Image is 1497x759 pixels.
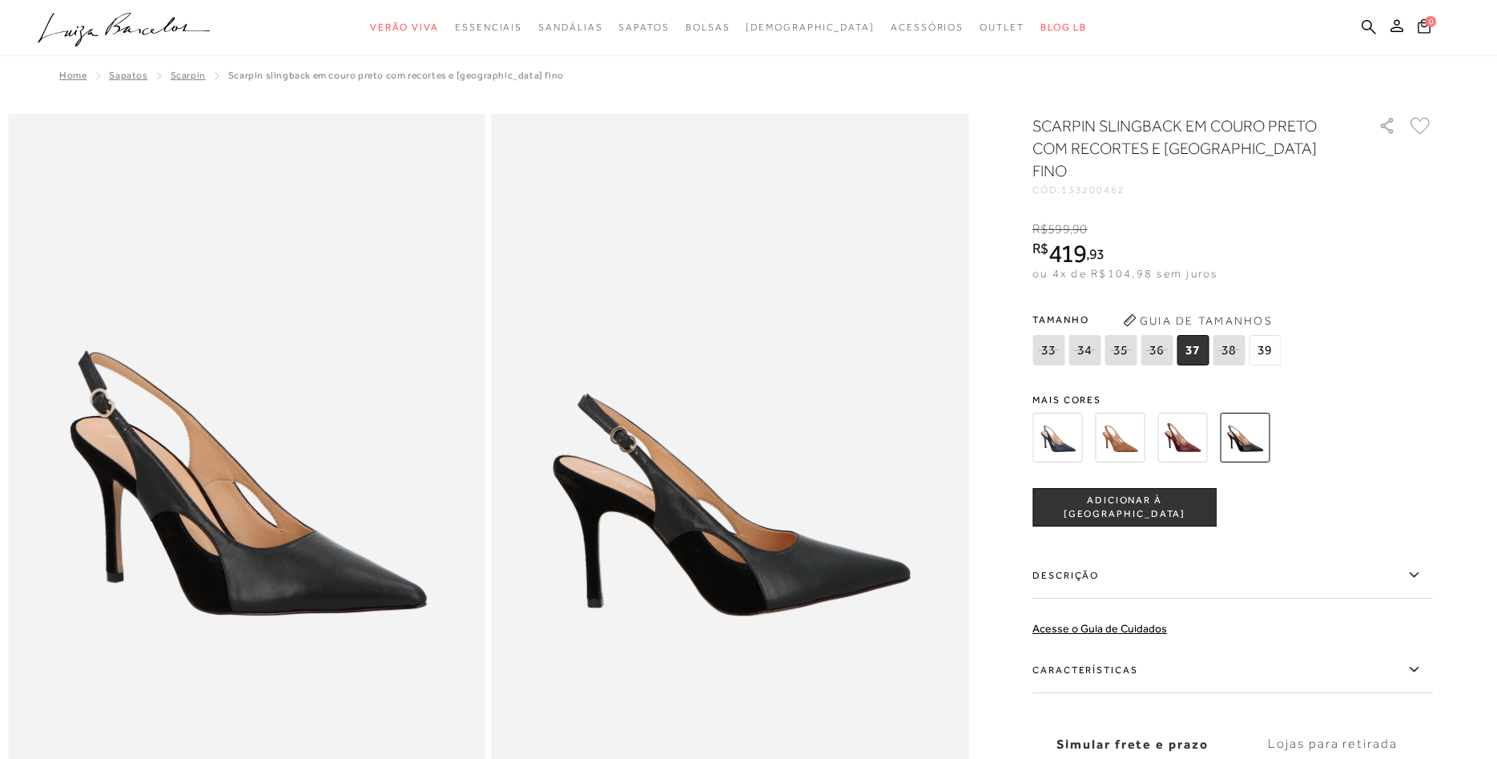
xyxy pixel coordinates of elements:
span: ADICIONAR À [GEOGRAPHIC_DATA] [1033,494,1216,522]
button: Guia de Tamanhos [1117,308,1278,333]
span: [DEMOGRAPHIC_DATA] [746,22,875,33]
button: ADICIONAR À [GEOGRAPHIC_DATA] [1032,488,1217,527]
span: 35 [1105,335,1137,365]
a: Home [59,70,87,81]
i: , [1086,247,1105,261]
a: categoryNavScreenReaderText [686,13,730,42]
i: R$ [1032,222,1048,236]
span: 599 [1048,222,1069,236]
span: 36 [1141,335,1173,365]
span: 0 [1425,16,1436,27]
span: 33 [1032,335,1064,365]
span: 34 [1068,335,1101,365]
i: , [1070,222,1088,236]
span: BLOG LB [1040,22,1087,33]
i: R$ [1032,241,1048,256]
img: SCARPIN SLINGBACK EM COURO AZUL NAVAL COM RECORTES E SALTO ALTO FINO [1032,413,1082,462]
label: Características [1032,647,1433,693]
span: Acessórios [891,22,964,33]
span: Essenciais [455,22,522,33]
a: Acesse o Guia de Cuidados [1032,622,1167,635]
span: Mais cores [1032,395,1433,405]
span: 39 [1249,335,1281,365]
a: categoryNavScreenReaderText [370,13,439,42]
h1: SCARPIN SLINGBACK EM COURO PRETO COM RECORTES E [GEOGRAPHIC_DATA] FINO [1032,115,1333,182]
span: 38 [1213,335,1245,365]
a: noSubCategoriesText [746,13,875,42]
label: Descrição [1032,552,1433,599]
span: Sapatos [618,22,669,33]
span: Bolsas [686,22,730,33]
span: 133200462 [1061,184,1125,196]
span: Verão Viva [370,22,439,33]
img: SCARPIN SLINGBACK EM COURO MARSALA COM RECORTES E SALTO ALTO FINO [1157,413,1207,462]
img: SCARPIN SLINGBACK EM COURO CARAMELO COM RECORTES E SALTO ALTO FINO [1095,413,1145,462]
span: 419 [1048,239,1086,268]
a: BLOG LB [1040,13,1087,42]
span: Tamanho [1032,308,1285,332]
a: categoryNavScreenReaderText [538,13,602,42]
span: Sandálias [538,22,602,33]
a: categoryNavScreenReaderText [891,13,964,42]
img: SCARPIN SLINGBACK EM COURO PRETO COM RECORTES E SALTO ALTO FINO [1220,413,1270,462]
span: 93 [1089,245,1105,262]
span: 90 [1072,222,1087,236]
span: 37 [1177,335,1209,365]
div: CÓD: [1032,185,1353,195]
a: Scarpin [171,70,206,81]
a: categoryNavScreenReaderText [455,13,522,42]
button: 0 [1413,18,1435,39]
span: Outlet [980,22,1024,33]
span: SCARPIN SLINGBACK EM COURO PRETO COM RECORTES E [GEOGRAPHIC_DATA] FINO [228,70,564,81]
a: SAPATOS [109,70,147,81]
a: categoryNavScreenReaderText [618,13,669,42]
span: ou 4x de R$104,98 sem juros [1032,267,1217,280]
a: categoryNavScreenReaderText [980,13,1024,42]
